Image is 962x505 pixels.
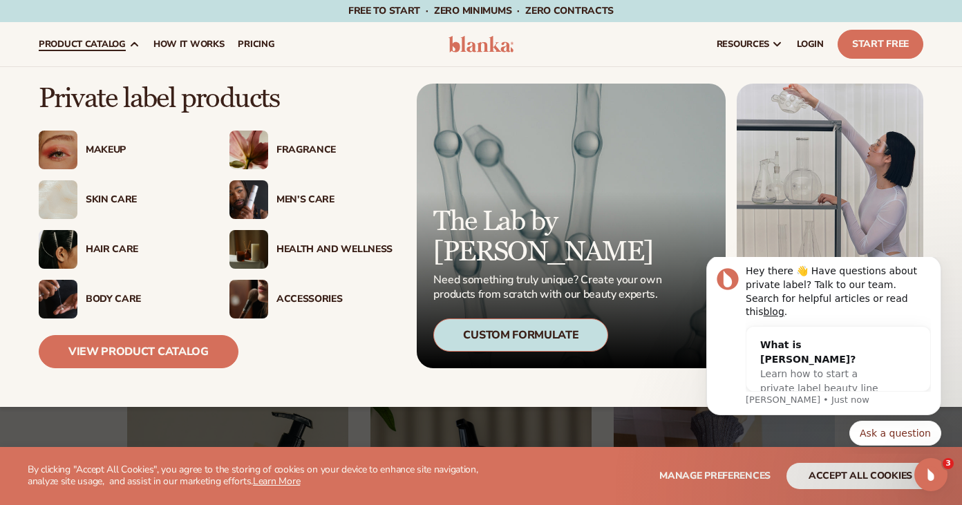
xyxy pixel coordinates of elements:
[61,70,217,164] div: What is [PERSON_NAME]?Learn how to start a private label beauty line with [PERSON_NAME]
[710,22,790,66] a: resources
[786,463,934,489] button: accept all cookies
[78,49,99,60] a: blog
[348,4,614,17] span: Free to start · ZERO minimums · ZERO contracts
[433,273,666,302] p: Need something truly unique? Create your own products from scratch with our beauty experts.
[75,111,193,151] span: Learn how to start a private label beauty line with [PERSON_NAME]
[31,11,53,33] img: Profile image for Lee
[943,458,954,469] span: 3
[659,463,771,489] button: Manage preferences
[39,131,77,169] img: Female with glitter eye makeup.
[229,280,268,318] img: Female with makeup brush.
[86,244,202,256] div: Hair Care
[153,39,225,50] span: How It Works
[60,8,245,134] div: Message content
[21,164,256,189] div: Quick reply options
[276,144,393,156] div: Fragrance
[39,39,126,50] span: product catalog
[449,36,513,53] img: logo
[147,22,232,66] a: How It Works
[75,81,203,110] div: What is [PERSON_NAME]?
[229,230,393,269] a: Candles and incense on table. Health And Wellness
[914,458,947,491] iframe: Intercom live chat
[86,294,202,305] div: Body Care
[253,475,300,488] a: Learn More
[276,244,393,256] div: Health And Wellness
[797,39,824,50] span: LOGIN
[39,280,77,318] img: Male hand applying moisturizer.
[39,230,202,269] a: Female hair pulled back with clips. Hair Care
[433,318,608,352] div: Custom Formulate
[717,39,769,50] span: resources
[60,137,245,149] p: Message from Lee, sent Just now
[39,131,202,169] a: Female with glitter eye makeup. Makeup
[737,84,923,368] img: Female in lab with equipment.
[229,280,393,318] a: Female with makeup brush. Accessories
[417,84,726,368] a: Microscopic product formula. The Lab by [PERSON_NAME] Need something truly unique? Create your ow...
[229,131,268,169] img: Pink blooming flower.
[39,180,77,219] img: Cream moisturizer swatch.
[39,84,393,114] p: Private label products
[32,22,147,66] a: product catalog
[229,180,393,219] a: Male holding moisturizer bottle. Men’s Care
[39,230,77,269] img: Female hair pulled back with clips.
[276,294,393,305] div: Accessories
[86,194,202,206] div: Skin Care
[686,257,962,454] iframe: Intercom notifications message
[659,469,771,482] span: Manage preferences
[164,164,256,189] button: Quick reply: Ask a question
[276,194,393,206] div: Men’s Care
[39,180,202,219] a: Cream moisturizer swatch. Skin Care
[86,144,202,156] div: Makeup
[39,280,202,318] a: Male hand applying moisturizer. Body Care
[790,22,831,66] a: LOGIN
[838,30,923,59] a: Start Free
[60,8,245,61] div: Hey there 👋 Have questions about private label? Talk to our team. Search for helpful articles or ...
[229,180,268,219] img: Male holding moisturizer bottle.
[229,230,268,269] img: Candles and incense on table.
[229,131,393,169] a: Pink blooming flower. Fragrance
[433,207,666,267] p: The Lab by [PERSON_NAME]
[238,39,274,50] span: pricing
[39,335,238,368] a: View Product Catalog
[231,22,281,66] a: pricing
[28,464,488,488] p: By clicking "Accept All Cookies", you agree to the storing of cookies on your device to enhance s...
